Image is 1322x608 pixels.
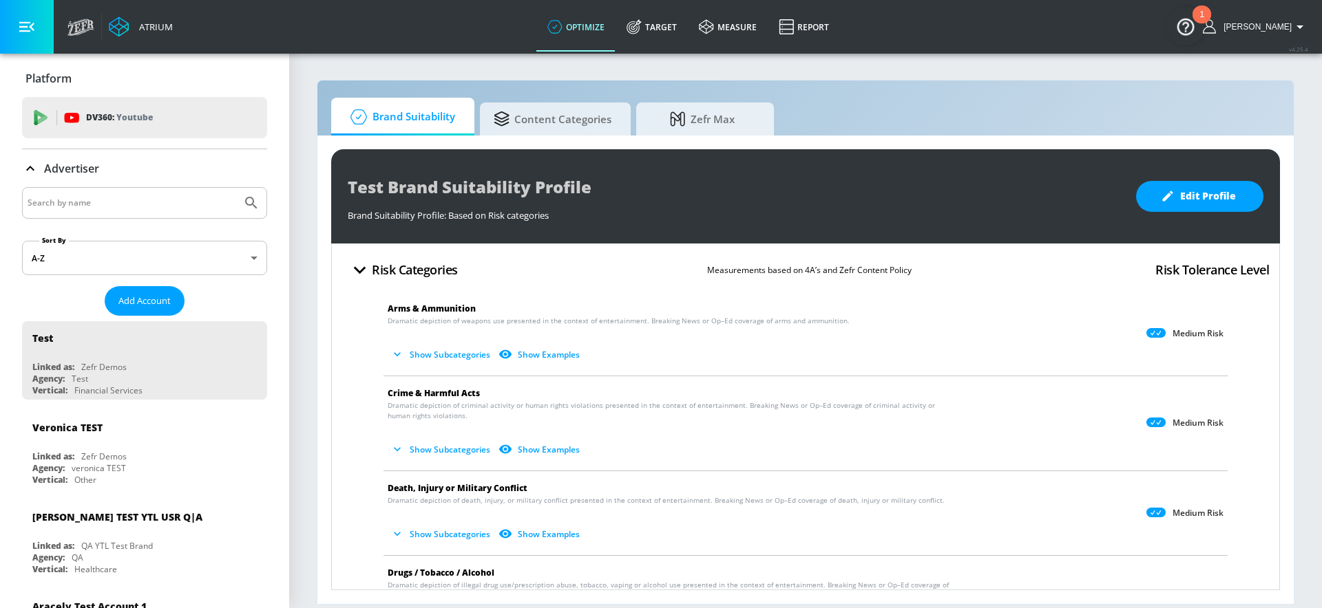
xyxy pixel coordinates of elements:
[768,2,840,52] a: Report
[32,552,65,563] div: Agency:
[74,474,96,486] div: Other
[688,2,768,52] a: measure
[342,254,463,286] button: Risk Categories
[44,161,99,176] p: Advertiser
[32,540,74,552] div: Linked as:
[348,202,1122,221] div: Brand Suitability Profile: Based on Risk categories
[22,59,267,98] div: Platform
[388,567,494,578] span: Drugs / Tobacco / Alcohol
[388,580,957,600] span: Dramatic depiction of illegal drug use/prescription abuse, tobacco, vaping or alcohol use present...
[388,303,476,314] span: Arms & Ammunition
[388,400,957,421] span: Dramatic depiction of criminal activity or human rights violations presented in the context of en...
[39,236,69,245] label: Sort By
[74,384,143,396] div: Financial Services
[1289,45,1308,53] span: v 4.25.4
[32,563,67,575] div: Vertical:
[372,260,458,279] h4: Risk Categories
[496,523,585,545] button: Show Examples
[388,387,480,399] span: Crime & Harmful Acts
[22,500,267,578] div: [PERSON_NAME] TEST YTL USR Q|ALinked as:QA YTL Test BrandAgency:QAVertical:Healthcare
[32,332,53,345] div: Test
[1199,14,1204,32] div: 1
[1136,181,1263,212] button: Edit Profile
[22,241,267,275] div: A-Z
[1203,19,1308,35] button: [PERSON_NAME]
[134,21,173,33] div: Atrium
[32,361,74,373] div: Linked as:
[1173,417,1224,428] p: Medium Risk
[650,102,755,135] span: Zefr Max
[22,97,267,138] div: DV360: Youtube
[81,361,127,373] div: Zefr Demos
[72,373,88,384] div: Test
[118,293,171,309] span: Add Account
[105,286,185,316] button: Add Account
[116,110,153,124] p: Youtube
[388,316,850,326] span: Dramatic depiction of weapons use presented in the context of entertainment. Breaking News or Op–...
[32,384,67,396] div: Vertical:
[1155,260,1269,279] h4: Risk Tolerance Level
[388,438,496,461] button: Show Subcategories
[388,495,945,506] span: Dramatic depiction of death, injury, or military conflict presented in the context of entertainme...
[22,321,267,400] div: TestLinked as:Zefr DemosAgency:TestVertical:Financial Services
[707,263,912,277] p: Measurements based on 4A’s and Zefr Content Policy
[72,552,83,563] div: QA
[32,373,65,384] div: Agency:
[22,411,267,489] div: Veronica TESTLinked as:Zefr DemosAgency:veronica TESTVertical:Other
[81,540,153,552] div: QA YTL Test Brand
[494,102,611,135] span: Content Categories
[1164,188,1236,205] span: Edit Profile
[28,194,236,212] input: Search by name
[32,462,65,474] div: Agency:
[388,343,496,366] button: Show Subcategories
[388,523,496,545] button: Show Subcategories
[109,17,173,37] a: Atrium
[22,149,267,188] div: Advertiser
[32,510,202,523] div: [PERSON_NAME] TEST YTL USR Q|A
[388,482,527,494] span: Death, Injury or Military Conflict
[32,450,74,462] div: Linked as:
[86,110,153,125] p: DV360:
[616,2,688,52] a: Target
[1218,22,1292,32] span: login as: anthony.rios@zefr.com
[1173,328,1224,339] p: Medium Risk
[496,343,585,366] button: Show Examples
[72,462,126,474] div: veronica TEST
[1166,7,1205,45] button: Open Resource Center, 1 new notification
[81,450,127,462] div: Zefr Demos
[345,100,455,133] span: Brand Suitability
[1173,508,1224,519] p: Medium Risk
[536,2,616,52] a: optimize
[496,438,585,461] button: Show Examples
[25,71,72,86] p: Platform
[74,563,117,575] div: Healthcare
[32,474,67,486] div: Vertical:
[32,421,103,434] div: Veronica TEST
